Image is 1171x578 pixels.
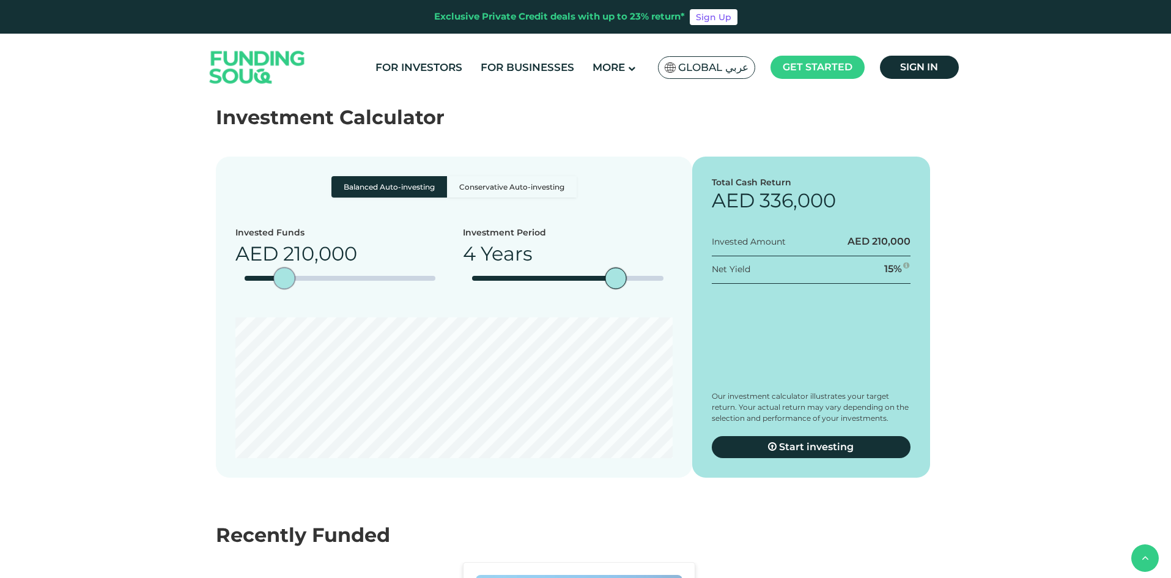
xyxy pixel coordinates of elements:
[283,242,357,265] span: 210,000
[712,176,911,189] div: Total Cash Return
[783,61,852,73] span: Get started
[245,276,436,281] tc-range-slider: amount slider
[198,37,317,98] img: Logo
[478,57,577,78] a: For Businesses
[434,10,685,24] div: Exclusive Private Credit deals with up to 23% return*
[872,235,911,247] span: 210,000
[690,9,737,25] a: Sign Up
[216,523,390,547] span: Recently Funded
[903,262,909,269] i: 15 forecasted net yield ~ 23% IRR
[712,391,909,423] span: Our investment calculator illustrates your target return. Your actual return may vary depending o...
[779,441,854,453] span: Start investing
[678,61,748,75] span: Global عربي
[339,105,445,129] span: Calculator
[893,263,902,275] span: %
[463,226,546,239] div: Investment Period
[712,264,750,275] span: Net Yield
[463,242,533,265] span: 4 Years
[372,57,465,78] a: For Investors
[884,263,893,275] span: 15
[216,105,334,129] span: Investment
[848,235,870,247] span: AED
[235,242,278,265] span: AED
[331,176,447,198] label: Balanced Auto-investing
[759,188,836,212] span: 336,000
[880,56,959,79] a: Sign in
[1131,544,1159,572] button: back
[472,276,663,281] tc-range-slider: date slider
[593,61,625,73] span: More
[331,176,577,198] div: Basic radio toggle button group
[900,61,938,73] span: Sign in
[712,235,786,248] div: Invested Amount
[447,176,577,198] label: Conservative Auto-investing
[235,226,357,239] div: Invested Funds
[712,188,755,212] span: AED
[712,436,911,458] a: Start investing
[665,62,676,73] img: SA Flag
